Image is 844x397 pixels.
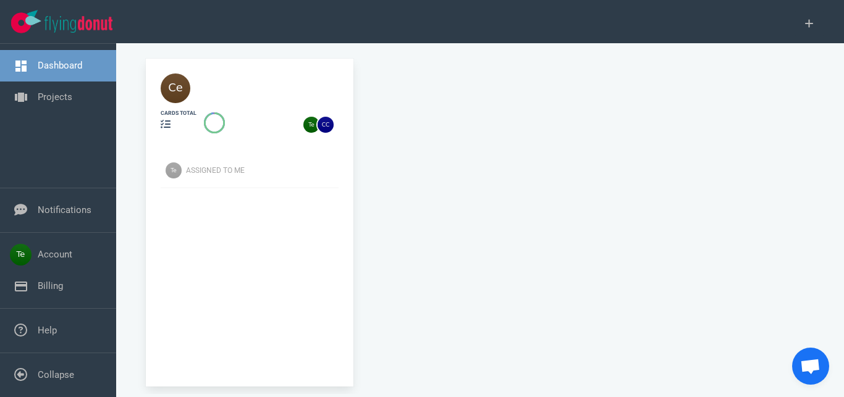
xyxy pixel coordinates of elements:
a: Billing [38,280,63,291]
a: Dashboard [38,60,82,71]
a: Collapse [38,369,74,380]
a: Account [38,249,72,260]
div: Assigned To Me [186,165,346,176]
img: 40 [161,73,190,103]
img: 26 [303,117,319,133]
a: Projects [38,91,72,102]
img: 26 [318,117,334,133]
div: Chat abierto [792,348,829,385]
img: Avatar [166,162,182,178]
a: Help [38,325,57,336]
div: cards total [161,109,196,117]
img: Flying Donut text logo [44,16,112,33]
a: Notifications [38,204,91,215]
